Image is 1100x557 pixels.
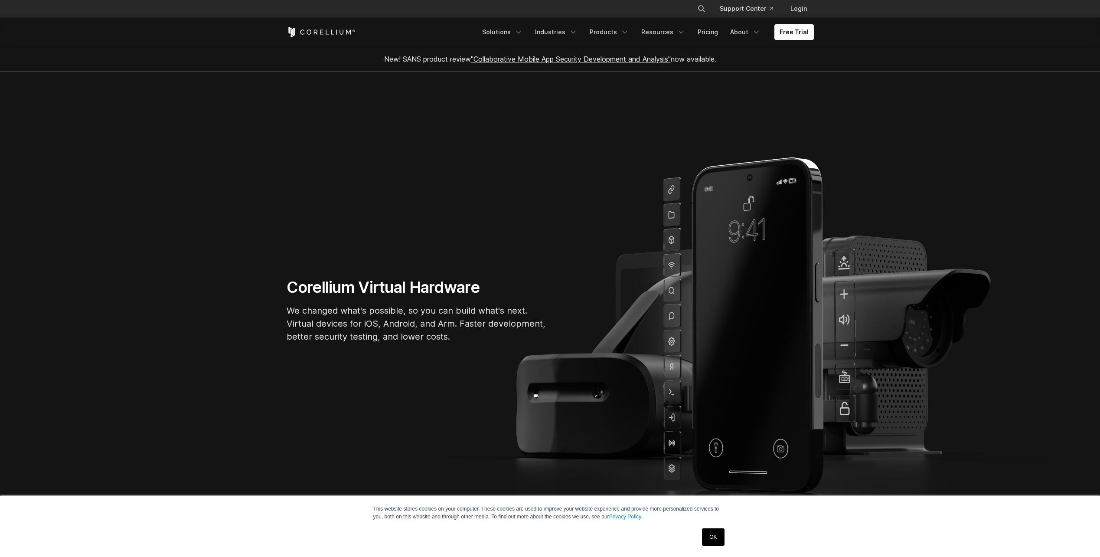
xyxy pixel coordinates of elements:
a: Corellium Home [287,27,356,37]
a: Privacy Policy. [609,514,643,520]
a: "Collaborative Mobile App Security Development and Analysis" [471,55,671,63]
a: Login [783,1,814,16]
a: About [725,24,766,40]
p: We changed what's possible, so you can build what's next. Virtual devices for iOS, Android, and A... [287,304,547,343]
span: New! SANS product review now available. [384,55,716,63]
a: OK [702,528,724,546]
a: Resources [636,24,691,40]
a: Free Trial [774,24,814,40]
button: Search [694,1,709,16]
a: Pricing [692,24,723,40]
a: Solutions [477,24,528,40]
a: Support Center [713,1,780,16]
a: Industries [530,24,583,40]
div: Navigation Menu [477,24,814,40]
p: This website stores cookies on your computer. These cookies are used to improve your website expe... [373,505,727,521]
h1: Corellium Virtual Hardware [287,278,547,297]
a: Products [584,24,634,40]
div: Navigation Menu [687,1,814,16]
